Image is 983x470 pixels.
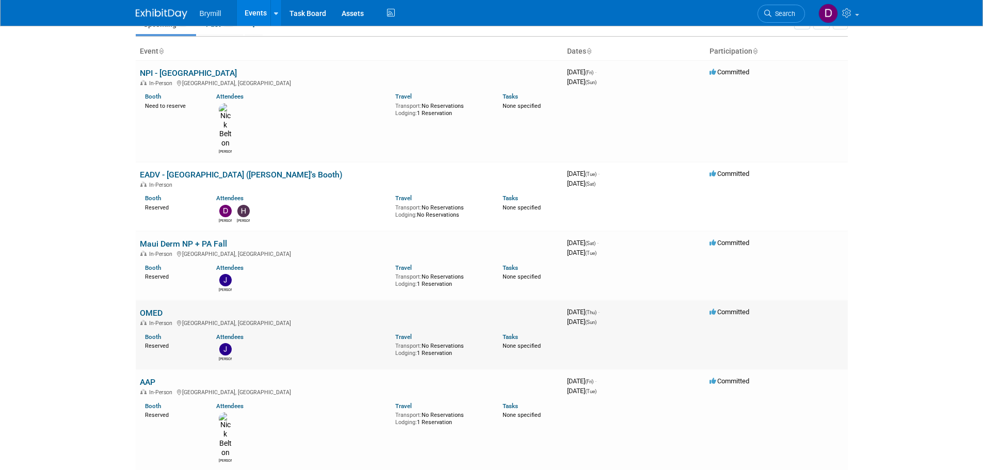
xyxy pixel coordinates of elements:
span: [DATE] [567,170,600,177]
span: [DATE] [567,239,599,247]
img: In-Person Event [140,251,147,256]
img: Delaney Bryne [219,205,232,217]
a: Attendees [216,195,244,202]
div: Jeffery McDowell [219,286,232,293]
span: Committed [710,377,749,385]
span: Committed [710,239,749,247]
a: Tasks [503,264,518,271]
span: Transport: [395,343,422,349]
span: In-Person [149,182,175,188]
span: - [598,308,600,316]
span: None specified [503,273,541,280]
span: In-Person [149,389,175,396]
span: - [597,239,599,247]
span: Lodging: [395,419,417,426]
span: [DATE] [567,68,597,76]
div: Nick Belton [219,457,232,463]
span: None specified [503,103,541,109]
a: Travel [395,195,412,202]
a: Travel [395,264,412,271]
a: Maui Derm NP + PA Fall [140,239,227,249]
div: Reserved [145,202,201,212]
a: Sort by Start Date [586,47,591,55]
span: (Tue) [585,171,597,177]
div: Need to reserve [145,101,201,110]
span: In-Person [149,251,175,257]
a: Travel [395,333,412,341]
a: Travel [395,402,412,410]
a: Attendees [216,402,244,410]
div: Hobey Bryne [237,217,250,223]
span: [DATE] [567,377,597,385]
a: Sort by Participation Type [752,47,758,55]
span: Committed [710,170,749,177]
a: Booth [145,93,161,100]
a: Booth [145,264,161,271]
a: NPI - [GEOGRAPHIC_DATA] [140,68,237,78]
span: [DATE] [567,387,597,395]
div: Nick Belton [219,148,232,154]
img: ExhibitDay [136,9,187,19]
a: Tasks [503,333,518,341]
span: (Tue) [585,388,597,394]
a: AAP [140,377,155,387]
a: Sort by Event Name [158,47,164,55]
img: Nick Belton [219,103,232,148]
span: None specified [503,343,541,349]
a: Booth [145,195,161,202]
div: No Reservations 1 Reservation [395,410,487,426]
span: In-Person [149,80,175,87]
span: - [598,170,600,177]
th: Dates [563,43,705,60]
span: [DATE] [567,308,600,316]
div: No Reservations 1 Reservation [395,101,487,117]
div: [GEOGRAPHIC_DATA], [GEOGRAPHIC_DATA] [140,318,559,327]
span: (Sun) [585,79,597,85]
span: (Tue) [585,250,597,256]
div: Reserved [145,271,201,281]
img: In-Person Event [140,80,147,85]
span: None specified [503,412,541,418]
span: Lodging: [395,212,417,218]
a: EADV - [GEOGRAPHIC_DATA] ([PERSON_NAME]'s Booth) [140,170,343,180]
span: [DATE] [567,180,595,187]
a: Booth [145,402,161,410]
img: Jeffery McDowell [219,274,232,286]
span: (Thu) [585,310,597,315]
span: Lodging: [395,110,417,117]
span: (Fri) [585,70,593,75]
span: Transport: [395,412,422,418]
div: [GEOGRAPHIC_DATA], [GEOGRAPHIC_DATA] [140,249,559,257]
span: None specified [503,204,541,211]
img: Nick Belton [219,412,232,457]
div: Reserved [145,410,201,419]
div: Delaney Bryne [219,217,232,223]
a: Tasks [503,195,518,202]
span: (Sat) [585,181,595,187]
img: In-Person Event [140,182,147,187]
a: Attendees [216,333,244,341]
span: Brymill [200,9,221,18]
a: Travel [395,93,412,100]
span: [DATE] [567,78,597,86]
img: In-Person Event [140,389,147,394]
span: - [595,377,597,385]
span: Transport: [395,273,422,280]
span: - [595,68,597,76]
a: Search [758,5,805,23]
div: [GEOGRAPHIC_DATA], [GEOGRAPHIC_DATA] [140,78,559,87]
span: Search [771,10,795,18]
span: [DATE] [567,318,597,326]
span: Transport: [395,103,422,109]
span: Committed [710,308,749,316]
img: Delaney Bryne [818,4,838,23]
span: Committed [710,68,749,76]
span: (Sun) [585,319,597,325]
th: Participation [705,43,848,60]
a: Tasks [503,93,518,100]
th: Event [136,43,563,60]
div: No Reservations No Reservations [395,202,487,218]
div: Jeffery McDowell [219,355,232,362]
div: No Reservations 1 Reservation [395,341,487,356]
span: Lodging: [395,281,417,287]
